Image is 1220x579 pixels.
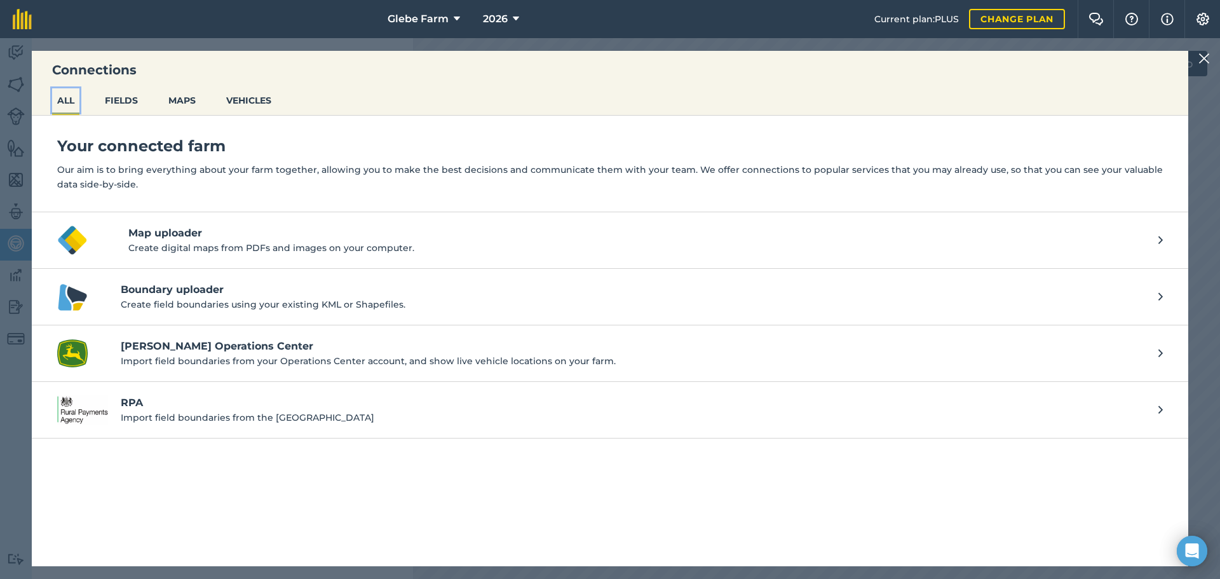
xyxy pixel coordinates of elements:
button: MAPS [163,88,201,112]
h4: Boundary uploader [121,282,1146,297]
img: svg+xml;base64,PHN2ZyB4bWxucz0iaHR0cDovL3d3dy53My5vcmcvMjAwMC9zdmciIHdpZHRoPSIyMiIgaGVpZ2h0PSIzMC... [1198,51,1210,66]
button: VEHICLES [221,88,276,112]
img: svg+xml;base64,PHN2ZyB4bWxucz0iaHR0cDovL3d3dy53My5vcmcvMjAwMC9zdmciIHdpZHRoPSIxNyIgaGVpZ2h0PSIxNy... [1161,11,1174,27]
a: RPA logoRPAImport field boundaries from the [GEOGRAPHIC_DATA] [32,382,1188,439]
a: Boundary uploader logoBoundary uploaderCreate field boundaries using your existing KML or Shapefi... [32,269,1188,325]
img: RPA logo [57,395,108,425]
p: Import field boundaries from your Operations Center account, and show live vehicle locations on y... [121,354,1146,368]
a: John Deere Operations Center logo[PERSON_NAME] Operations CenterImport field boundaries from your... [32,325,1188,382]
button: Map uploader logoMap uploaderCreate digital maps from PDFs and images on your computer. [32,212,1188,269]
span: Glebe Farm [388,11,449,27]
p: Import field boundaries from the [GEOGRAPHIC_DATA] [121,411,1146,425]
h4: [PERSON_NAME] Operations Center [121,339,1146,354]
img: John Deere Operations Center logo [57,338,88,369]
img: Two speech bubbles overlapping with the left bubble in the forefront [1088,13,1104,25]
p: Our aim is to bring everything about your farm together, allowing you to make the best decisions ... [57,163,1163,191]
button: ALL [52,88,79,112]
span: Current plan : PLUS [874,12,959,26]
img: A question mark icon [1124,13,1139,25]
h3: Connections [32,61,1188,79]
span: 2026 [483,11,508,27]
p: Create field boundaries using your existing KML or Shapefiles. [121,297,1146,311]
img: fieldmargin Logo [13,9,32,29]
button: FIELDS [100,88,143,112]
img: A cog icon [1195,13,1210,25]
h4: Your connected farm [57,136,1163,156]
p: Create digital maps from PDFs and images on your computer. [128,241,1158,255]
a: Change plan [969,9,1065,29]
h4: Map uploader [128,226,1158,241]
div: Open Intercom Messenger [1177,536,1207,566]
img: Map uploader logo [57,225,88,255]
h4: RPA [121,395,1146,411]
img: Boundary uploader logo [57,282,88,312]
